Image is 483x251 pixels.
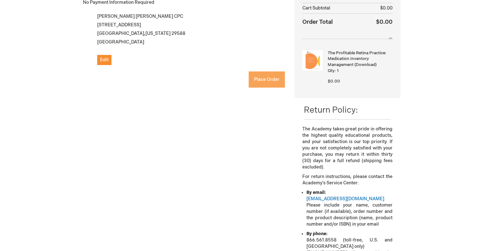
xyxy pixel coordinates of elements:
[376,19,392,25] span: $0.00
[97,55,111,65] button: Edit
[302,174,392,186] p: For return instructions, please contact the Academy’s Service Center:
[145,31,171,36] span: [US_STATE]
[306,196,384,201] a: [EMAIL_ADDRESS][DOMAIN_NAME]
[337,68,339,73] span: 1
[249,71,285,88] button: Place Order
[304,105,358,115] span: Return Policy:
[306,231,327,236] strong: By phone:
[306,189,392,228] li: Please include your name, customer number (if available), order number and the product descriptio...
[302,3,362,14] th: Cart Subtotal
[90,12,285,65] div: [PERSON_NAME] [PERSON_NAME] CPC [STREET_ADDRESS] [GEOGRAPHIC_DATA] , 29588 [GEOGRAPHIC_DATA]
[328,50,391,68] strong: The Profitable Retina Practice: Medication Inventory Management (Download)
[328,79,340,84] span: $0.00
[100,57,109,63] span: Edit
[306,190,326,195] strong: By email:
[302,17,333,26] strong: Order Total
[83,79,179,103] iframe: reCAPTCHA
[254,77,279,82] span: Place Order
[380,5,392,11] span: $0.00
[302,50,323,70] img: The Profitable Retina Practice: Medication Inventory Management (Download)
[328,68,335,73] span: Qty
[302,126,392,170] p: The Academy takes great pride in offering the highest quality educational products, and your sati...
